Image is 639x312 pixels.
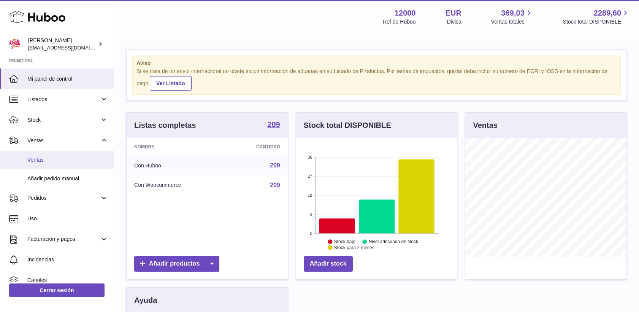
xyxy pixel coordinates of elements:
div: Si se trata de un envío internacional no olvide incluir información de aduanas en su Listado de P... [136,68,617,91]
a: Cerrar sesión [9,283,105,297]
span: Stock [27,116,100,124]
strong: EUR [446,8,461,18]
text: 9 [310,212,312,216]
a: Ver Listado [150,76,191,91]
strong: 209 [267,121,280,128]
text: 36 [308,155,312,159]
span: Canales [27,277,108,284]
strong: Aviso [136,60,617,67]
td: Con Huboo [127,156,225,175]
span: Añadir pedido manual [27,175,108,182]
a: 369,03 Ventas totales [491,8,533,25]
span: Pedidos [27,194,100,202]
a: Añadir productos [134,256,219,272]
strong: 12000 [395,8,416,18]
h3: Ventas [473,120,497,131]
div: Divisa [447,18,461,25]
span: Mi panel de control [27,75,108,83]
span: Uso [27,215,108,222]
text: Stock para 2 meses [334,245,374,250]
text: 18 [308,193,312,197]
span: Stock total DISPONIBLE [563,18,630,25]
a: 209 [270,162,280,169]
span: Ventas [27,137,100,144]
a: 209 [270,182,280,188]
span: Listados [27,96,100,103]
span: Facturación y pagos [27,236,100,243]
th: Cantidad [225,138,287,156]
h3: Listas completas [134,120,196,131]
img: mar@ensuelofirme.com [9,38,21,50]
div: Ref de Huboo [383,18,415,25]
a: 2289,60 Stock total DISPONIBLE [563,8,630,25]
text: Stock bajo [334,239,355,244]
h3: Stock total DISPONIBLE [304,120,391,131]
text: 0 [310,231,312,236]
span: Incidencias [27,256,108,263]
th: Nombre [127,138,225,156]
span: 369,03 [501,8,525,18]
div: [PERSON_NAME] [28,37,97,51]
a: 209 [267,121,280,130]
span: 2289,60 [594,8,621,18]
span: Ventas totales [491,18,533,25]
text: 27 [308,174,312,178]
span: [EMAIL_ADDRESS][DOMAIN_NAME] [28,45,112,51]
span: Ventas [27,156,108,164]
text: Nivel adecuado de stock [369,239,419,244]
h3: Ayuda [134,295,157,306]
a: Añadir stock [304,256,353,272]
td: Con Woocommerce [127,175,225,195]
